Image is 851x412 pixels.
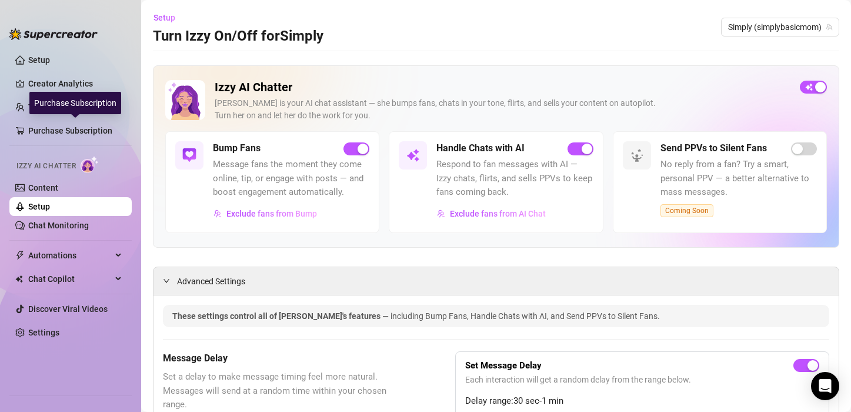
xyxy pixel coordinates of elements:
[153,8,185,27] button: Setup
[660,158,817,200] span: No reply from a fan? Try a smart, personal PPV — a better alternative to mass messages.
[28,304,108,314] a: Discover Viral Videos
[215,80,790,95] h2: Izzy AI Chatter
[16,161,76,172] span: Izzy AI Chatter
[81,156,99,173] img: AI Chatter
[728,18,832,36] span: Simply (simplybasicmom)
[811,372,839,400] div: Open Intercom Messenger
[465,360,542,371] strong: Set Message Delay
[28,102,86,112] a: Team Analytics
[172,311,382,321] span: These settings control all of [PERSON_NAME]'s features
[163,274,177,287] div: expanded
[28,221,89,230] a: Chat Monitoring
[382,311,660,321] span: — including Bump Fans, Handle Chats with AI, and Send PPVs to Silent Fans.
[28,121,122,140] a: Purchase Subscription
[437,210,445,218] img: svg%3e
[660,204,713,217] span: Coming Soon
[182,148,196,162] img: svg%3e
[15,275,23,283] img: Chat Copilot
[406,148,420,162] img: svg%3e
[213,158,369,200] span: Message fans the moment they come online, tip, or engage with posts — and boost engagement automa...
[28,328,59,337] a: Settings
[465,394,819,408] span: Delay range: 30 sec - 1 min
[177,275,245,288] span: Advanced Settings
[465,373,819,386] span: Each interaction will get a random delay from the range below.
[28,183,58,192] a: Content
[630,148,644,162] img: svg%3e
[213,204,318,223] button: Exclude fans from Bump
[9,28,98,40] img: logo-BBDzfeDw.svg
[163,351,396,366] h5: Message Delay
[15,251,25,260] span: thunderbolt
[436,141,525,155] h5: Handle Chats with AI
[28,55,50,65] a: Setup
[826,24,833,31] span: team
[163,277,170,284] span: expanded
[28,202,50,211] a: Setup
[153,27,323,46] h3: Turn Izzy On/Off for Simply
[450,209,546,218] span: Exclude fans from AI Chat
[436,204,546,223] button: Exclude fans from AI Chat
[215,97,790,122] div: [PERSON_NAME] is your AI chat assistant — she bumps fans, chats in your tone, flirts, and sells y...
[153,13,175,22] span: Setup
[226,209,317,218] span: Exclude fans from Bump
[213,210,222,218] img: svg%3e
[213,141,261,155] h5: Bump Fans
[28,74,122,93] a: Creator Analytics
[28,246,112,265] span: Automations
[28,270,112,288] span: Chat Copilot
[660,141,767,155] h5: Send PPVs to Silent Fans
[436,158,593,200] span: Respond to fan messages with AI — Izzy chats, flirts, and sells PPVs to keep fans coming back.
[29,92,121,114] div: Purchase Subscription
[165,80,205,120] img: Izzy AI Chatter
